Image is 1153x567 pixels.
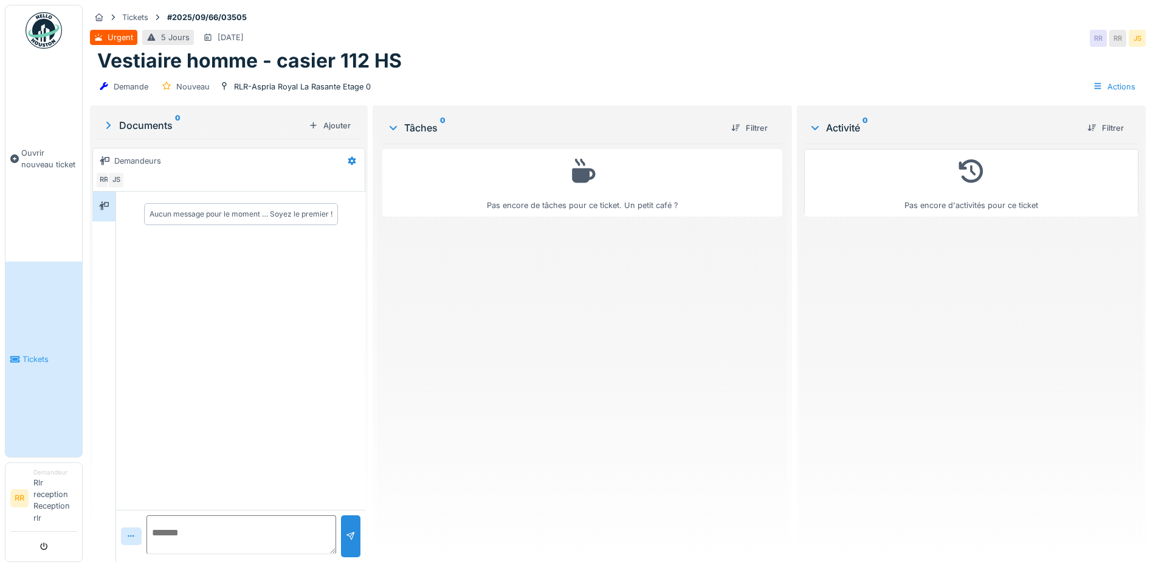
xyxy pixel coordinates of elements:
li: Rlr reception Reception rlr [33,468,77,529]
div: Aucun message pour le moment … Soyez le premier ! [150,209,332,220]
div: Tâches [387,120,721,135]
sup: 0 [862,120,868,135]
div: JS [1129,30,1146,47]
div: Demandeurs [114,155,161,167]
div: Filtrer [726,120,773,136]
div: RR [95,172,112,189]
strong: #2025/09/66/03505 [162,12,252,23]
li: RR [10,489,29,507]
div: Demandeur [33,468,77,477]
a: RR DemandeurRlr reception Reception rlr [10,468,77,532]
div: Ajouter [304,117,356,134]
div: RLR-Aspria Royal La Rasante Etage 0 [234,81,371,92]
div: Tickets [122,12,148,23]
a: Ouvrir nouveau ticket [5,55,82,262]
h1: Vestiaire homme - casier 112 HS [97,49,402,72]
div: Actions [1087,78,1141,96]
sup: 0 [175,118,181,133]
span: Ouvrir nouveau ticket [21,147,77,170]
div: RR [1109,30,1126,47]
div: [DATE] [218,32,244,43]
div: Pas encore d'activités pour ce ticket [812,155,1131,211]
a: Tickets [5,262,82,456]
div: Activité [809,120,1078,135]
div: Urgent [108,32,133,43]
div: RR [1090,30,1107,47]
img: Badge_color-CXgf-gQk.svg [26,12,62,49]
div: Demande [114,81,148,92]
sup: 0 [440,120,446,135]
div: Nouveau [176,81,210,92]
div: Filtrer [1082,120,1129,136]
div: 5 Jours [161,32,190,43]
span: Tickets [22,353,77,365]
div: Pas encore de tâches pour ce ticket. Un petit café ? [390,155,774,211]
div: JS [108,172,125,189]
div: Documents [102,118,304,133]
